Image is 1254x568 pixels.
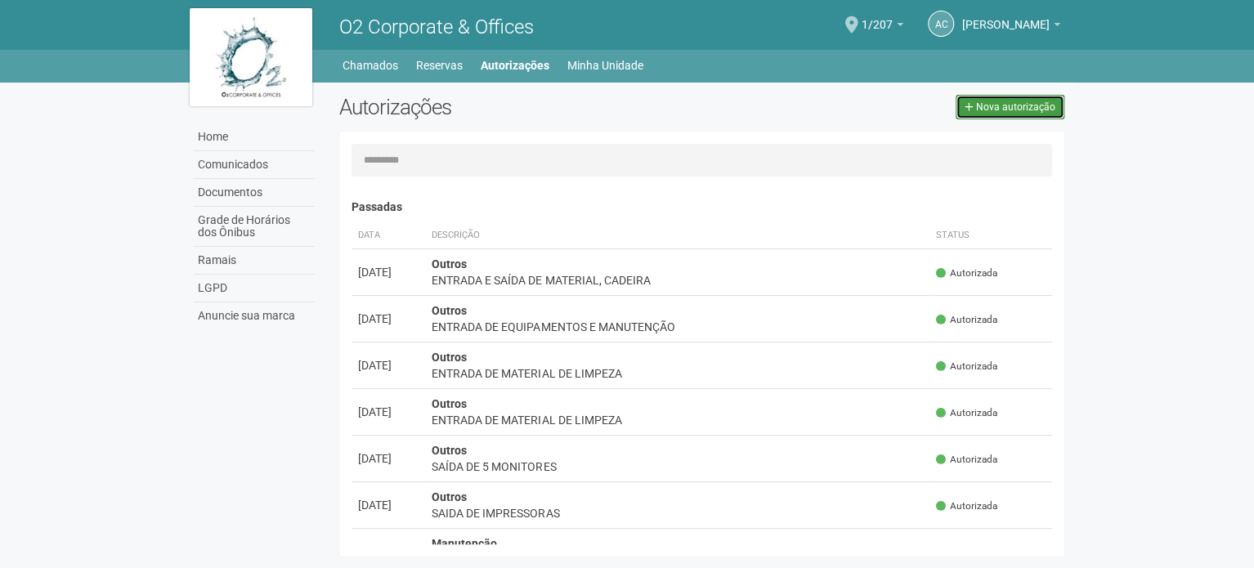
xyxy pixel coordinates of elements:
[343,54,398,77] a: Chamados
[194,247,315,275] a: Ramais
[432,458,923,475] div: SAÍDA DE 5 MONITORES
[432,304,467,317] strong: Outros
[936,266,997,280] span: Autorizada
[339,95,689,119] h2: Autorizações
[862,20,903,34] a: 1/207
[936,499,997,513] span: Autorizada
[962,2,1050,31] span: Andréa Cunha
[339,16,534,38] span: O2 Corporate & Offices
[929,222,1052,249] th: Status
[936,360,997,373] span: Autorizada
[432,272,923,288] div: ENTRADA E SAÍDA DE MATERIAL, CADEIRA
[432,319,923,335] div: ENTRADA DE EQUIPAMENTOS E MANUTENÇÃO
[194,179,315,207] a: Documentos
[358,543,419,560] div: [DATE]
[956,95,1064,119] a: Nova autorização
[976,101,1055,113] span: Nova autorização
[962,20,1060,34] a: [PERSON_NAME]
[432,505,923,521] div: SAIDA DE IMPRESSORAS
[432,444,467,457] strong: Outros
[432,397,467,410] strong: Outros
[194,151,315,179] a: Comunicados
[862,2,893,31] span: 1/207
[936,313,997,327] span: Autorizada
[194,275,315,302] a: LGPD
[928,11,954,37] a: AC
[358,404,419,420] div: [DATE]
[567,54,643,77] a: Minha Unidade
[352,222,425,249] th: Data
[194,302,315,329] a: Anuncie sua marca
[352,201,1052,213] h4: Passadas
[358,264,419,280] div: [DATE]
[432,257,467,271] strong: Outros
[936,406,997,420] span: Autorizada
[358,497,419,513] div: [DATE]
[194,123,315,151] a: Home
[432,351,467,364] strong: Outros
[481,54,549,77] a: Autorizações
[358,357,419,373] div: [DATE]
[432,365,923,382] div: ENTRADA DE MATERIAL DE LIMPEZA
[416,54,463,77] a: Reservas
[194,207,315,247] a: Grade de Horários dos Ônibus
[432,412,923,428] div: ENTRADA DE MATERIAL DE LIMPEZA
[190,8,312,106] img: logo.jpg
[432,490,467,503] strong: Outros
[358,311,419,327] div: [DATE]
[358,450,419,467] div: [DATE]
[432,537,497,550] strong: Manutenção
[936,453,997,467] span: Autorizada
[425,222,929,249] th: Descrição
